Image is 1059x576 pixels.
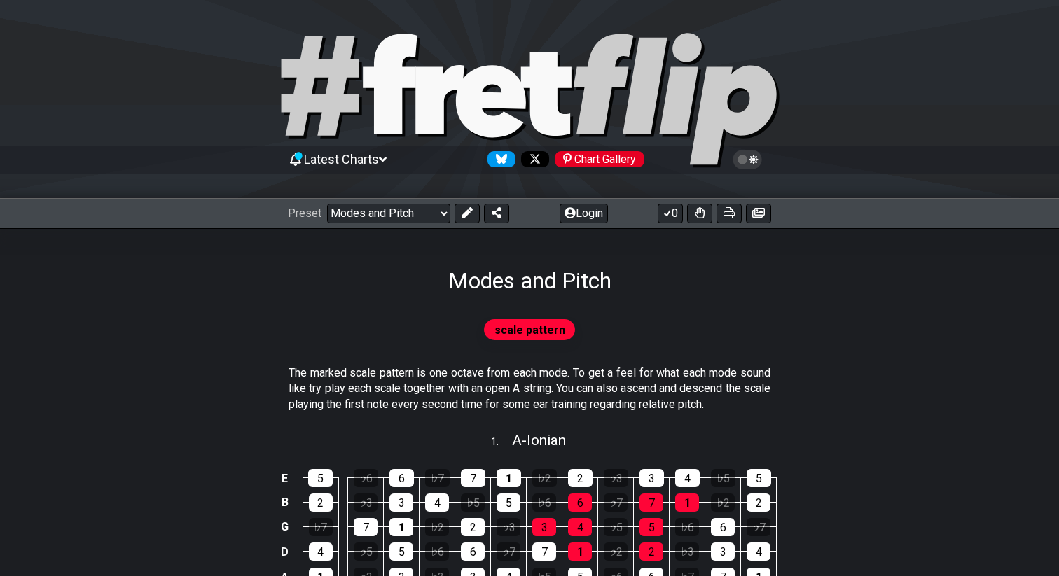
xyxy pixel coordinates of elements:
[308,469,333,487] div: 5
[461,542,485,561] div: 6
[560,204,608,223] button: Login
[687,204,712,223] button: Toggle Dexterity for all fretkits
[309,542,333,561] div: 4
[746,204,771,223] button: Create image
[461,469,485,487] div: 7
[604,469,628,487] div: ♭3
[389,493,413,512] div: 3
[389,518,413,536] div: 1
[304,152,379,167] span: Latest Charts
[497,542,520,561] div: ♭7
[639,493,663,512] div: 7
[747,542,770,561] div: 4
[532,542,556,561] div: 7
[747,518,770,536] div: ♭7
[491,435,512,450] span: 1 .
[568,542,592,561] div: 1
[461,493,485,512] div: ♭5
[482,151,515,167] a: Follow #fretflip at Bluesky
[740,153,756,166] span: Toggle light / dark theme
[309,518,333,536] div: ♭7
[309,493,333,512] div: 2
[604,518,628,536] div: ♭5
[425,518,449,536] div: ♭2
[277,466,293,491] td: E
[461,518,485,536] div: 2
[711,518,735,536] div: 6
[497,518,520,536] div: ♭3
[675,542,699,561] div: ♭3
[604,542,628,561] div: ♭2
[532,469,557,487] div: ♭2
[555,151,644,167] div: Chart Gallery
[327,204,450,223] select: Preset
[711,542,735,561] div: 3
[711,493,735,512] div: ♭2
[277,539,293,564] td: D
[639,518,663,536] div: 5
[389,542,413,561] div: 5
[497,493,520,512] div: 5
[354,493,378,512] div: ♭3
[568,518,592,536] div: 4
[658,204,683,223] button: 0
[448,267,611,294] h1: Modes and Pitch
[512,432,566,449] span: A - Ionian
[494,320,565,340] span: scale pattern
[389,469,414,487] div: 6
[604,493,628,512] div: ♭7
[484,204,509,223] button: Share Preset
[455,204,480,223] button: Edit Preset
[354,542,378,561] div: ♭5
[532,518,556,536] div: 3
[717,204,742,223] button: Print
[289,365,770,412] p: The marked scale pattern is one octave from each mode. To get a feel for what each mode sound lik...
[277,514,293,539] td: G
[515,151,549,167] a: Follow #fretflip at X
[277,490,293,514] td: B
[568,469,593,487] div: 2
[747,493,770,512] div: 2
[425,469,450,487] div: ♭7
[425,493,449,512] div: 4
[639,469,664,487] div: 3
[354,518,378,536] div: 7
[532,493,556,512] div: ♭6
[497,469,521,487] div: 1
[288,206,321,220] span: Preset
[711,469,735,487] div: ♭5
[675,518,699,536] div: ♭6
[549,151,644,167] a: #fretflip at Pinterest
[675,469,700,487] div: 4
[639,542,663,561] div: 2
[425,542,449,561] div: ♭6
[675,493,699,512] div: 1
[354,469,378,487] div: ♭6
[568,493,592,512] div: 6
[747,469,771,487] div: 5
